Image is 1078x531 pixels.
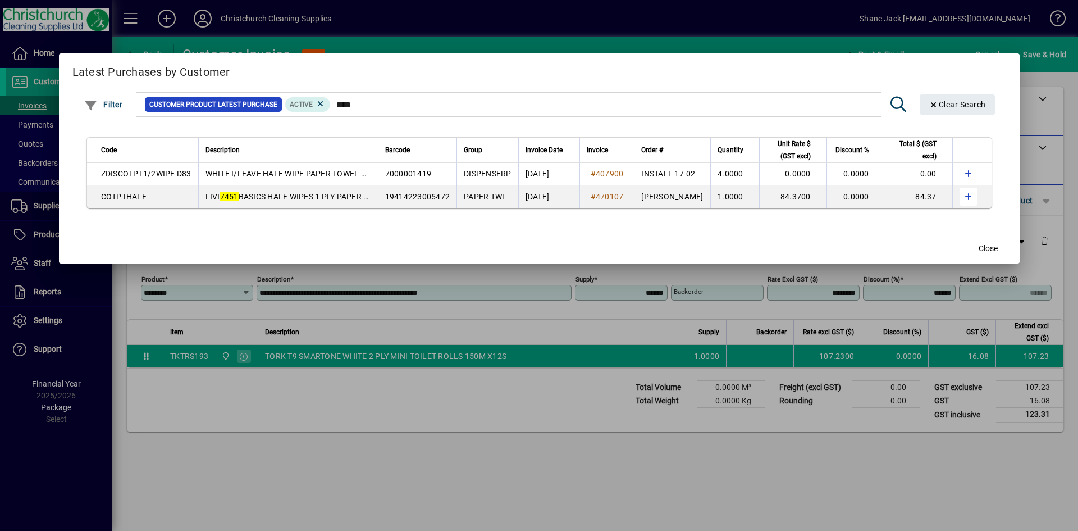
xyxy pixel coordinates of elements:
[205,144,240,156] span: Description
[835,144,869,156] span: Discount %
[920,94,995,115] button: Clear
[970,239,1006,259] button: Close
[81,94,126,115] button: Filter
[596,169,624,178] span: 407900
[892,138,937,162] span: Total $ (GST excl)
[587,144,628,156] div: Invoice
[101,144,117,156] span: Code
[464,169,511,178] span: DISPENSERP
[596,192,624,201] span: 470107
[885,163,952,185] td: 0.00
[634,163,710,185] td: INSTALL 17-02
[759,163,826,185] td: 0.0000
[591,169,596,178] span: #
[526,144,573,156] div: Invoice Date
[634,185,710,208] td: [PERSON_NAME]
[464,192,506,201] span: PAPER TWL
[205,192,428,201] span: LIVI BASICS HALF WIPES 1 PLY PAPER TOWEL 200S X 40
[385,169,432,178] span: 7000001419
[205,144,371,156] div: Description
[220,192,239,201] em: 7451
[826,163,885,185] td: 0.0000
[526,144,563,156] span: Invoice Date
[101,192,147,201] span: COTPTHALF
[766,138,821,162] div: Unit Rate $ (GST excl)
[587,190,628,203] a: #470107
[641,144,663,156] span: Order #
[149,99,277,110] span: Customer Product Latest Purchase
[464,144,482,156] span: Group
[385,144,450,156] div: Barcode
[518,163,579,185] td: [DATE]
[587,144,608,156] span: Invoice
[591,192,596,201] span: #
[759,185,826,208] td: 84.3700
[464,144,511,156] div: Group
[641,144,703,156] div: Order #
[290,101,313,108] span: Active
[929,100,986,109] span: Clear Search
[587,167,628,180] a: #407900
[385,192,450,201] span: 19414223005472
[285,97,330,112] mat-chip: Product Activation Status: Active
[101,169,191,178] span: ZDISCOTPT1/2WIPE D83
[101,144,191,156] div: Code
[59,53,1020,86] h2: Latest Purchases by Customer
[766,138,811,162] span: Unit Rate $ (GST excl)
[885,185,952,208] td: 84.37
[385,144,410,156] span: Barcode
[718,144,743,156] span: Quantity
[892,138,947,162] div: Total $ (GST excl)
[84,100,123,109] span: Filter
[979,243,998,255] span: Close
[834,144,879,156] div: Discount %
[710,163,759,185] td: 4.0000
[205,169,502,178] span: WHITE I/LEAVE HALF WIPE PAPER TOWEL DISPENSER FOL - D834 (PT:623 ( )
[718,144,753,156] div: Quantity
[518,185,579,208] td: [DATE]
[710,185,759,208] td: 1.0000
[826,185,885,208] td: 0.0000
